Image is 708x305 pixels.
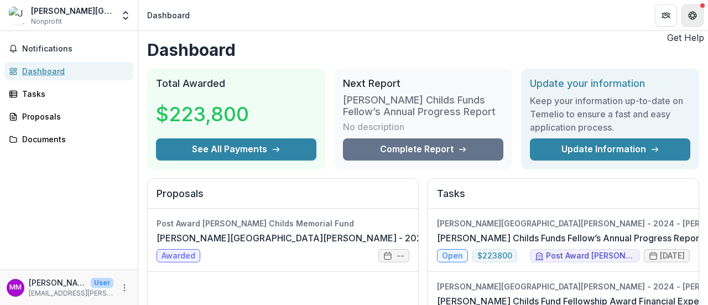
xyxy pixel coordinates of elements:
p: No description [343,120,404,133]
p: [PERSON_NAME] [29,277,86,288]
a: Update Information [530,138,690,161]
div: [PERSON_NAME][GEOGRAPHIC_DATA][PERSON_NAME] [31,5,113,17]
p: [EMAIL_ADDRESS][PERSON_NAME][DOMAIN_NAME] [29,288,113,298]
p: User [91,278,113,288]
h3: $223,800 [156,99,249,129]
a: Complete Report [343,138,503,161]
h2: Proposals [157,188,409,209]
h2: Update your information [530,77,690,90]
h2: Tasks [437,188,690,209]
button: Get Help [681,4,704,27]
div: Dashboard [147,9,190,21]
div: Documents [22,133,124,145]
a: Proposals [4,107,133,126]
h2: Total Awarded [156,77,316,90]
a: Tasks [4,85,133,103]
div: Dashboard [22,65,124,77]
h2: Next Report [343,77,503,90]
a: [PERSON_NAME] Childs Funds Fellow’s Annual Progress Report [437,231,702,245]
a: Dashboard [4,62,133,80]
span: Nonprofit [31,17,62,27]
button: Partners [655,4,677,27]
button: More [118,281,131,294]
img: Jarvis Dawson Hill [9,7,27,24]
div: Proposals [22,111,124,122]
h3: Keep your information up-to-date on Temelio to ensure a fast and easy application process. [530,94,690,134]
span: Notifications [22,44,129,54]
div: Melody Murphy [9,284,22,291]
h1: Dashboard [147,40,699,60]
button: Open entity switcher [118,4,133,27]
button: See All Payments [156,138,316,161]
div: Tasks [22,88,124,100]
nav: breadcrumb [143,7,194,23]
h3: [PERSON_NAME] Childs Funds Fellow’s Annual Progress Report [343,94,503,118]
a: [PERSON_NAME][GEOGRAPHIC_DATA][PERSON_NAME] - 2024 - [PERSON_NAME] Childs Memorial Fund - Fellows... [157,231,704,245]
a: Documents [4,130,133,148]
button: Notifications [4,40,133,58]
